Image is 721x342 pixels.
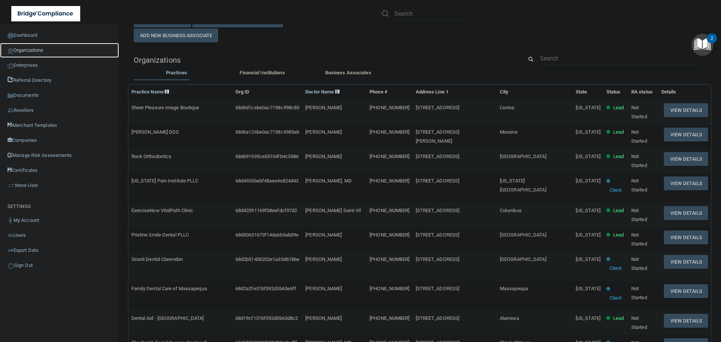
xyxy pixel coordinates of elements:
input: Search [540,51,697,65]
span: Not Started [631,208,647,222]
img: ic_reseller.de258add.png [8,107,14,113]
span: [US_STATE] Pain Institute PLLC [131,178,199,184]
span: 68d2b51406202e1a35d6186e [235,256,299,262]
th: City [497,84,573,100]
span: [US_STATE] [576,105,600,110]
button: View Details [664,231,708,244]
span: 68d42091169f08eefdcf97d2 [235,208,297,213]
img: organization-icon.f8decf85.png [8,48,14,54]
span: Sheer Pleasure Image Boutique [131,105,199,110]
th: Phone # [367,84,412,100]
span: [US_STATE] [576,178,600,184]
span: [US_STATE] [576,256,600,262]
span: [US_STATE] [576,154,600,159]
h5: Organizations [134,56,511,64]
img: ic-search.3b580494.png [382,10,389,17]
span: [PHONE_NUMBER] [370,178,409,184]
span: [STREET_ADDRESS] [416,154,460,159]
p: Client [609,186,622,195]
span: 68d4555bebf48aee4e824d43 [235,178,299,184]
img: briefcase.64adab9b.png [8,182,15,189]
p: Lead [613,206,624,215]
span: Not Started [631,129,647,144]
p: Client [609,294,622,303]
span: Moraine [500,129,517,135]
span: [US_STATE] [576,286,600,291]
span: Practices [166,70,187,75]
th: RA status [628,84,658,100]
img: icon-documents.8dae5593.png [8,93,14,99]
span: Not Started [631,105,647,119]
span: [PERSON_NAME] DDS [131,129,179,135]
span: [PERSON_NAME], MD [305,178,352,184]
span: [US_STATE] [576,315,600,321]
span: [PERSON_NAME] [305,232,342,238]
th: Address Line 1 [413,84,497,100]
th: Org ID [232,84,302,100]
span: Not Started [631,315,647,330]
span: [PHONE_NUMBER] [370,208,409,213]
span: [STREET_ADDRESS] [416,178,460,184]
th: Details [658,84,711,100]
span: [PHONE_NUMBER] [370,129,409,135]
span: [STREET_ADDRESS] [416,208,460,213]
span: [PERSON_NAME] [305,315,342,321]
span: Covina [500,105,514,110]
a: Doctor Name [305,89,339,95]
p: Lead [613,231,624,240]
span: [STREET_ADDRESS] [416,105,460,110]
button: Open Resource Center, 2 new notifications [691,34,713,56]
span: 68d691595ce05104fb4c5386 [235,154,299,159]
span: Rock Orthodontics [131,154,172,159]
span: 68d6d1cebe0ac7198c998c85 [235,105,299,110]
span: Not Started [631,178,647,193]
span: [PERSON_NAME] [305,105,342,110]
span: [PHONE_NUMBER] [370,105,409,110]
button: View Details [664,103,708,117]
span: [STREET_ADDRESS][PERSON_NAME] [416,129,460,144]
span: 68d6a126be0ac7198c9985eb [235,129,299,135]
span: [PHONE_NUMBER] [370,232,409,238]
span: [US_STATE] [576,129,600,135]
img: icon-users.e205127d.png [8,232,14,238]
button: View Details [664,128,708,142]
span: [PERSON_NAME] [305,286,342,291]
span: [PHONE_NUMBER] [370,154,409,159]
a: Practice Name [131,89,169,95]
span: [GEOGRAPHIC_DATA] [500,232,546,238]
span: Siranli Dental Clarendon [131,256,183,262]
li: Financial Institutions [219,68,305,79]
span: [US_STATE][GEOGRAPHIC_DATA] [500,178,546,193]
span: [STREET_ADDRESS] [416,232,460,238]
input: Search [394,7,463,21]
p: Lead [613,152,624,161]
span: Columbus [500,208,522,213]
label: Business Associates [309,68,388,77]
img: icon-export.b9366987.png [8,247,14,253]
img: enterprise.0d942306.png [8,63,14,68]
p: Lead [613,314,624,323]
span: Financial Institutions [240,70,285,75]
span: Alamosa [500,315,519,321]
span: 68d19cf131bf592d3b63d8c2 [235,315,298,321]
button: View Details [664,284,708,298]
span: Dental Aid - [GEOGRAPHIC_DATA] [131,315,204,321]
li: Business Associate [305,68,391,79]
span: Not Started [631,286,647,300]
label: Practices [137,68,216,77]
span: [PERSON_NAME] [305,154,342,159]
img: bridge_compliance_login_screen.278c3ca4.svg [11,6,80,21]
th: Status [603,84,628,100]
span: [PHONE_NUMBER] [370,256,409,262]
span: [STREET_ADDRESS] [416,315,460,321]
span: Not Started [631,154,647,168]
button: View Details [664,314,708,328]
span: Massapequa [500,286,528,291]
button: View Details [664,152,708,166]
img: ic_dashboard_dark.d01f4a41.png [8,33,14,39]
span: [PERSON_NAME] [305,256,342,262]
span: [GEOGRAPHIC_DATA] [500,154,546,159]
div: 2 [710,38,713,48]
span: [PHONE_NUMBER] [370,315,409,321]
span: Family Dental Care of Massapequa [131,286,207,291]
